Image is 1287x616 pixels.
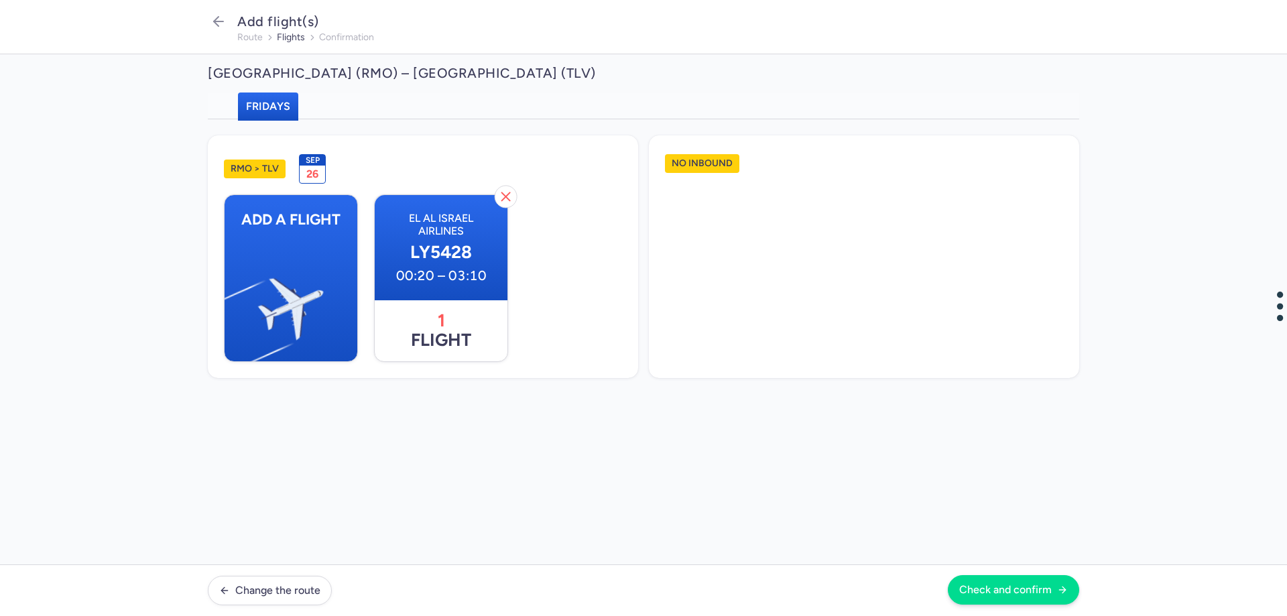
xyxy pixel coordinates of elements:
[374,194,508,362] button: El Al Israel AirlinesLY542800:20 – 03:101flight
[277,32,305,43] button: flights
[237,32,263,43] button: route
[237,13,319,29] span: Add flight(s)
[306,168,318,180] span: 26
[306,156,320,165] span: Sep
[111,199,338,407] img: Plane Illustration
[225,195,357,244] span: Add a flight
[438,311,445,331] span: 1
[208,576,332,605] button: Change the route
[385,212,497,237] span: El Al Israel Airlines
[224,194,358,362] button: Add a flightPlane Illustration
[235,584,320,597] span: Change the route
[385,243,497,263] span: LY5428
[959,584,1052,596] span: Check and confirm
[319,32,374,43] button: confirmation
[375,300,507,362] span: flight
[208,54,1079,93] h2: [GEOGRAPHIC_DATA] (RMO) – [GEOGRAPHIC_DATA] (TLV)
[665,154,739,173] h1: No inbound
[948,575,1079,605] button: Check and confirm
[246,100,290,113] span: Fridays
[385,268,497,284] time: 00:20 – 03:10
[224,160,286,178] h1: RMO > TLV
